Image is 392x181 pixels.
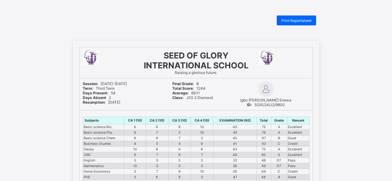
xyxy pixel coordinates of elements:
[168,163,191,169] td: 5
[213,130,257,136] td: 45
[257,169,271,175] td: 64
[124,117,146,124] th: CA 1 (10)
[124,169,146,175] td: 3
[287,169,309,175] td: Credit
[146,163,168,169] td: 5
[271,141,287,147] td: C
[287,147,309,152] td: Excellent
[271,130,287,136] td: A
[191,130,213,136] td: 10
[271,147,287,152] td: A
[213,124,257,130] td: 43
[168,158,191,163] td: 5
[83,163,124,169] td: Mathematics
[168,136,191,141] td: 7
[83,91,108,95] b: Days Present:
[168,141,191,147] td: 4
[172,81,194,86] b: Final Grade:
[124,136,146,141] td: 8
[83,175,124,180] td: PHE
[124,124,146,130] td: 8
[257,175,271,180] td: 68
[287,175,309,180] td: Good
[271,136,287,141] td: B
[247,102,252,107] b: ID:
[83,124,124,130] td: Basic science Bio.
[257,163,271,169] td: 49
[168,147,191,152] td: 6
[213,147,257,152] td: 43
[146,152,168,158] td: 7
[287,163,309,169] td: Pass
[124,163,146,169] td: 10
[287,124,309,130] td: Excellent
[146,136,168,141] td: 9
[146,158,168,163] td: 5
[247,102,285,107] span: SGIS/24/J2/9800
[172,86,205,91] span: 1244
[287,141,309,147] td: Credit
[168,130,191,136] td: 5
[213,152,257,158] td: 49
[271,175,287,180] td: B
[124,130,146,136] td: 9
[83,152,124,158] td: CRK
[83,95,111,100] span: 2
[146,175,168,180] td: 6
[83,136,124,141] td: Basic science Chem
[83,100,120,105] span: [DATE]
[257,141,271,147] td: 62
[172,86,194,91] b: Total Score:
[83,91,116,95] span: 54
[172,81,199,86] span: B
[271,169,287,175] td: C
[146,147,168,152] td: 8
[83,95,106,100] b: Days Absent
[191,117,213,124] th: CA 4 (10)
[175,70,217,75] span: Raising a glorious future.
[191,158,213,163] td: 3
[168,152,191,158] td: 8
[168,169,191,175] td: 8
[83,117,124,124] th: Subjects
[83,169,124,175] td: Home Economics
[144,50,249,70] span: SEED OF GLORY INTERNATIONAL SCHOOL
[83,81,98,86] b: Session:
[271,163,287,169] td: D7
[146,141,168,147] td: 5
[172,91,200,95] span: 69.11
[257,158,271,163] td: 48
[191,175,213,180] td: 3
[287,117,309,124] th: Remark
[213,163,257,169] td: 26
[191,147,213,152] td: 8
[83,141,124,147] td: Business Studies
[191,163,213,169] td: 3
[257,152,271,158] td: 80
[172,91,189,95] b: Average:
[124,141,146,147] td: 4
[191,169,213,175] td: 10
[287,158,309,163] td: Pass
[124,175,146,180] td: 3
[213,141,257,147] td: 41
[124,152,146,158] td: 9
[168,117,191,124] th: CA 3 (10)
[124,147,146,152] td: 10
[257,124,271,130] td: 75
[213,158,257,163] td: 32
[257,130,271,136] td: 76
[191,124,213,130] td: 10
[287,130,309,136] td: Excellent
[213,117,257,124] th: EXAMINATION (60)
[83,130,124,136] td: Basic science Phy.
[83,147,124,152] td: Hausa
[83,86,93,91] b: Term:
[124,158,146,163] td: 3
[83,100,106,105] b: Resumption:
[271,124,287,130] td: A
[83,81,127,86] span: [DATE]-[DATE]
[213,169,257,175] td: 36
[213,175,257,180] td: 47
[287,136,309,141] td: Good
